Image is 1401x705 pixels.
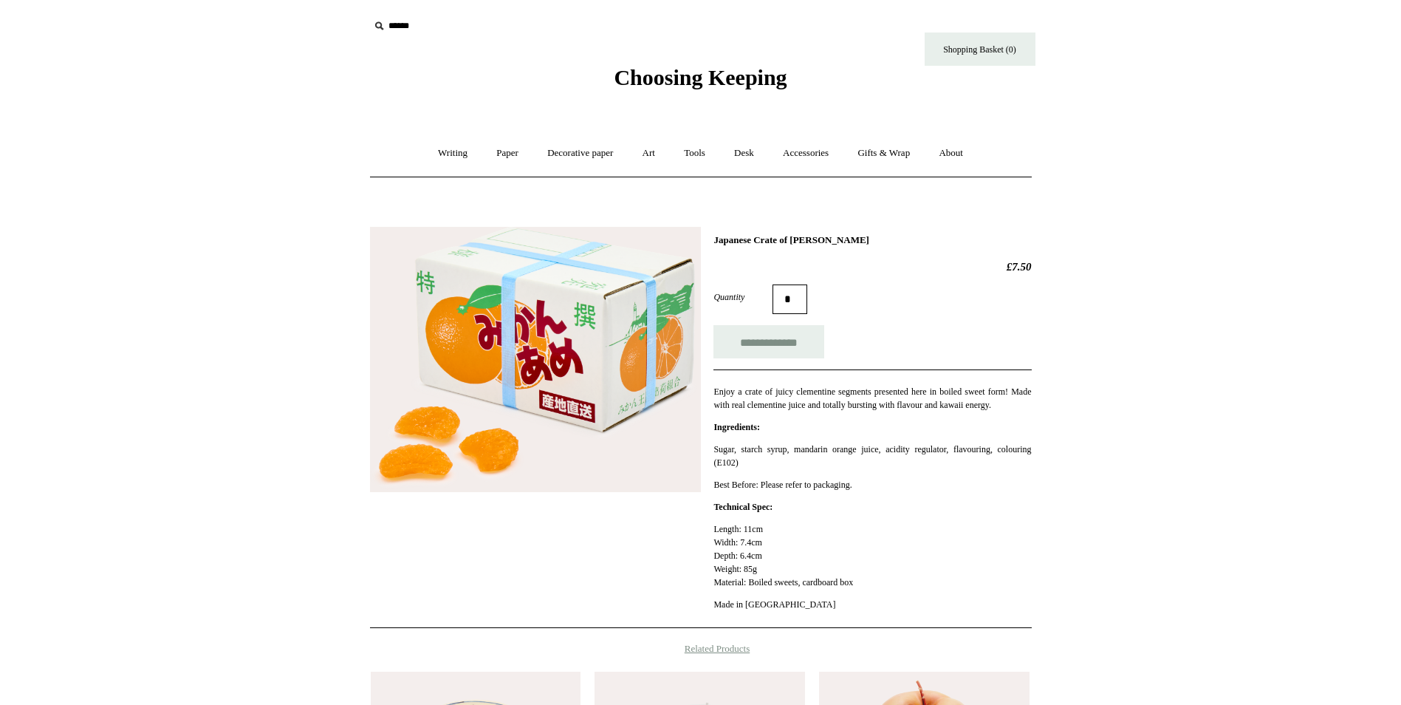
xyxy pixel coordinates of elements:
p: Sugar, starch syrup, mandarin orange juice, acidity regulator, flavouring, colouring (E102) [713,443,1031,469]
a: Choosing Keeping [614,77,787,87]
a: Writing [425,134,481,173]
span: Choosing Keeping [614,65,787,89]
h4: Related Products [332,643,1070,655]
h1: Japanese Crate of [PERSON_NAME] [713,234,1031,246]
p: Made in [GEOGRAPHIC_DATA] [713,598,1031,611]
p: Length: 11cm Width: 7.4cm Depth: 6.4cm Weight: 85g Material: Boiled sweets, cardboard box [713,522,1031,589]
a: Art [629,134,668,173]
strong: Technical Spec: [713,502,773,512]
p: Best Before: Please refer to packaging. [713,478,1031,491]
a: Decorative paper [534,134,626,173]
a: Accessories [770,134,842,173]
a: About [925,134,976,173]
label: Quantity [713,290,773,304]
a: Desk [721,134,767,173]
a: Gifts & Wrap [844,134,923,173]
a: Shopping Basket (0) [925,33,1035,66]
a: Tools [671,134,719,173]
strong: Ingredients: [713,422,759,432]
h2: £7.50 [713,260,1031,273]
p: Enjoy a crate of juicy clementine segments presented here in boiled sweet form! Made with real cl... [713,385,1031,412]
img: Japanese Crate of Clementine Sweets [370,227,701,492]
a: Paper [483,134,532,173]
